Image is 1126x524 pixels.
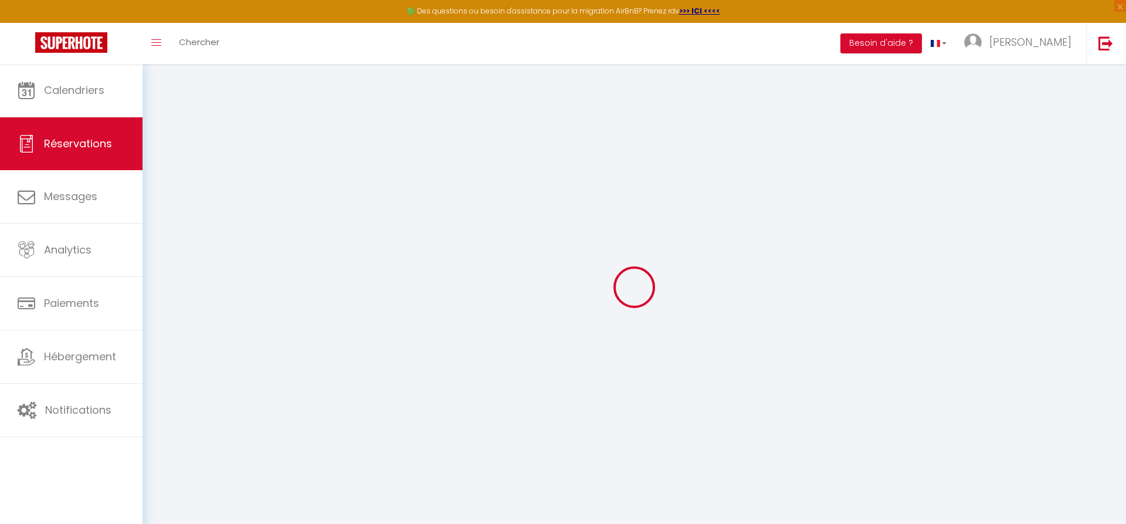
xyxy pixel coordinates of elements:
button: Besoin d'aide ? [840,33,922,53]
span: [PERSON_NAME] [989,35,1071,49]
span: Calendriers [44,83,104,97]
a: ... [PERSON_NAME] [955,23,1086,64]
span: Notifications [45,403,111,417]
span: Chercher [179,36,219,48]
img: ... [964,33,982,51]
a: >>> ICI <<<< [679,6,720,16]
span: Paiements [44,296,99,310]
img: Super Booking [35,32,107,53]
span: Analytics [44,242,91,257]
span: Messages [44,189,97,204]
a: Chercher [170,23,228,64]
span: Réservations [44,136,112,151]
img: logout [1098,36,1113,50]
span: Hébergement [44,349,116,364]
